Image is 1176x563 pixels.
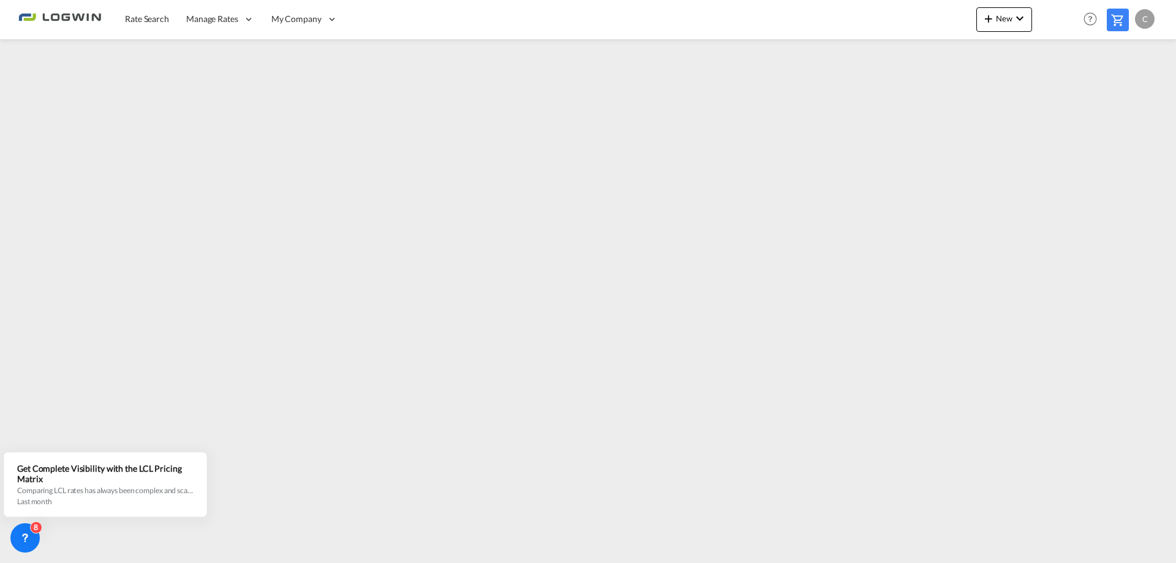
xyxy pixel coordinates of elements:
[1080,9,1101,29] span: Help
[1135,9,1155,29] div: C
[976,7,1032,32] button: icon-plus 400-fgNewicon-chevron-down
[1012,11,1027,26] md-icon: icon-chevron-down
[981,13,1027,23] span: New
[18,6,101,33] img: 2761ae10d95411efa20a1f5e0282d2d7.png
[1080,9,1107,31] div: Help
[186,13,238,25] span: Manage Rates
[981,11,996,26] md-icon: icon-plus 400-fg
[125,13,169,24] span: Rate Search
[271,13,322,25] span: My Company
